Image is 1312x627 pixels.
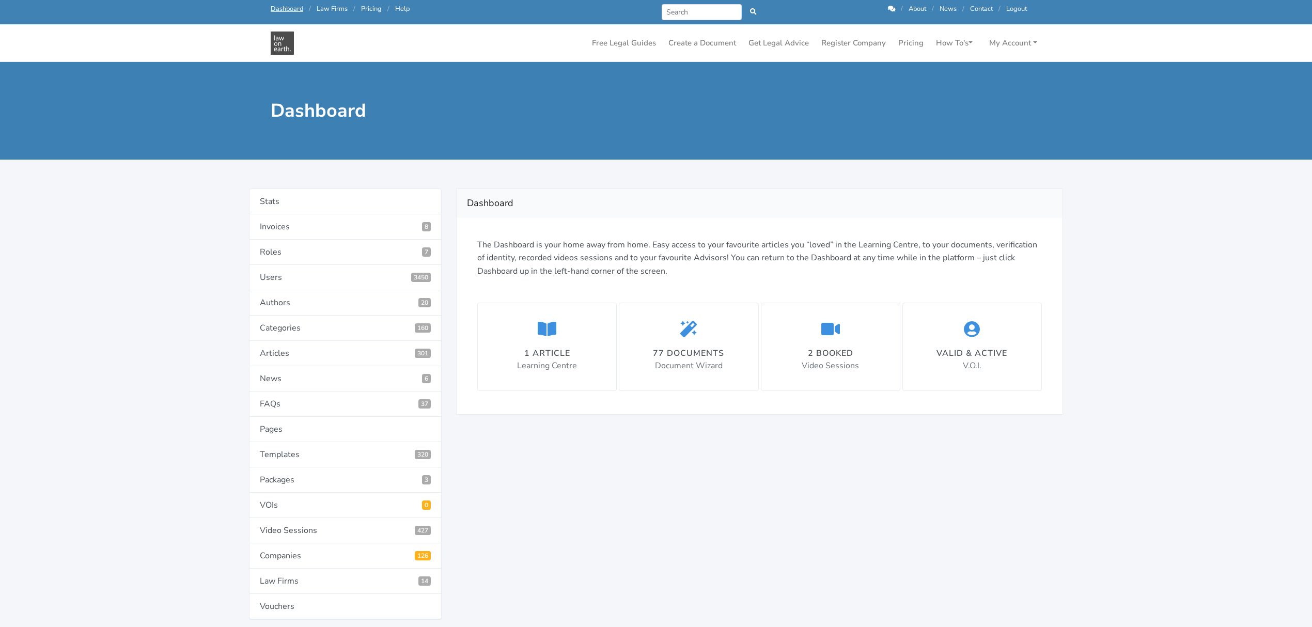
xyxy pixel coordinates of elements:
span: 37 [418,399,431,409]
a: Law Firms [317,4,348,13]
span: / [901,4,903,13]
a: FAQs [249,391,442,417]
span: / [932,4,934,13]
a: Valid & Active V.O.I. [902,303,1042,390]
a: Packages3 [249,467,442,493]
div: 2 booked [802,347,859,359]
a: Templates [249,442,442,467]
span: 7 [422,247,431,257]
a: Categories160 [249,316,442,341]
a: Video Sessions427 [249,518,442,543]
span: Pending VOIs [422,500,431,510]
input: Search [662,4,742,20]
span: / [309,4,311,13]
span: 20 [418,298,431,307]
div: 77 documents [653,347,724,359]
span: Video Sessions [415,526,431,535]
span: / [998,4,1001,13]
h2: Dashboard [467,195,1052,212]
a: 77 documents Document Wizard [619,303,758,390]
a: VOIs0 [249,493,442,518]
a: About [909,4,926,13]
a: Articles [249,341,442,366]
p: Video Sessions [802,359,859,373]
a: Roles7 [249,240,442,265]
p: The Dashboard is your home away from home. Easy access to your favourite articles you “loved” in ... [477,239,1042,278]
a: Free Legal Guides [588,33,660,53]
a: Invoices8 [249,214,442,240]
span: 320 [415,450,431,459]
a: Users3450 [249,265,442,290]
a: Vouchers [249,594,442,619]
a: Stats [249,189,442,214]
p: Learning Centre [517,359,577,373]
span: 301 [415,349,431,358]
a: Get Legal Advice [744,33,813,53]
span: Registered Companies [415,551,431,560]
span: 3 [422,475,431,484]
p: Document Wizard [653,359,724,373]
div: Valid & Active [936,347,1007,359]
a: My Account [985,33,1041,53]
a: Pricing [361,4,382,13]
a: Dashboard [271,4,303,13]
a: Law Firms14 [249,569,442,594]
a: How To's [932,33,977,53]
a: News [249,366,442,391]
a: Contact [970,4,993,13]
img: Law On Earth [271,32,294,55]
span: / [387,4,389,13]
div: 1 article [517,347,577,359]
h1: Dashboard [271,99,649,122]
span: 8 [422,222,431,231]
span: 6 [422,374,431,383]
a: 2 booked Video Sessions [761,303,900,390]
span: / [353,4,355,13]
a: Help [395,4,410,13]
a: Authors20 [249,290,442,316]
a: Pricing [894,33,928,53]
a: Create a Document [664,33,740,53]
a: Register Company [817,33,890,53]
a: Pages [249,417,442,442]
span: / [962,4,964,13]
p: V.O.I. [936,359,1007,373]
span: Law Firms [418,576,431,586]
a: Companies126 [249,543,442,569]
span: 160 [415,323,431,333]
span: 3450 [411,273,431,282]
a: Logout [1006,4,1027,13]
a: 1 article Learning Centre [477,303,617,390]
a: News [940,4,957,13]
